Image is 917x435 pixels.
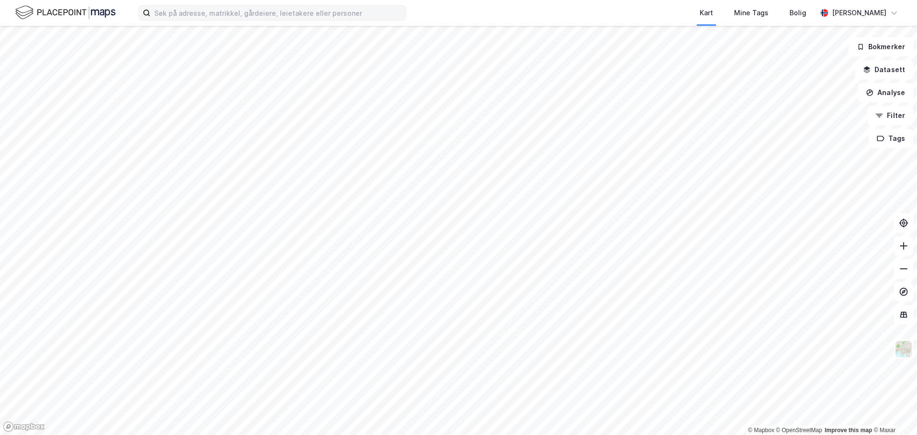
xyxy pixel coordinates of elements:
a: Mapbox homepage [3,421,45,432]
button: Analyse [858,83,913,102]
a: Improve this map [825,427,872,434]
input: Søk på adresse, matrikkel, gårdeiere, leietakere eller personer [150,6,405,20]
button: Datasett [855,60,913,79]
div: Kart [700,7,713,19]
a: OpenStreetMap [776,427,822,434]
button: Filter [867,106,913,125]
img: Z [895,340,913,358]
div: Bolig [789,7,806,19]
a: Mapbox [748,427,774,434]
img: logo.f888ab2527a4732fd821a326f86c7f29.svg [15,4,116,21]
button: Bokmerker [849,37,913,56]
iframe: Chat Widget [869,389,917,435]
div: [PERSON_NAME] [832,7,886,19]
button: Tags [869,129,913,148]
div: Mine Tags [734,7,768,19]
